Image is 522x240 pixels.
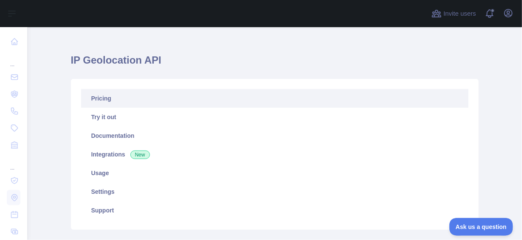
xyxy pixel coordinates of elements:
[7,154,20,171] div: ...
[71,53,479,74] h1: IP Geolocation API
[443,9,476,19] span: Invite users
[81,145,468,164] a: Integrations New
[81,108,468,126] a: Try it out
[7,51,20,68] div: ...
[430,7,478,20] button: Invite users
[81,201,468,220] a: Support
[449,218,514,236] iframe: Toggle Customer Support
[130,151,150,159] span: New
[81,89,468,108] a: Pricing
[81,182,468,201] a: Settings
[81,164,468,182] a: Usage
[81,126,468,145] a: Documentation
